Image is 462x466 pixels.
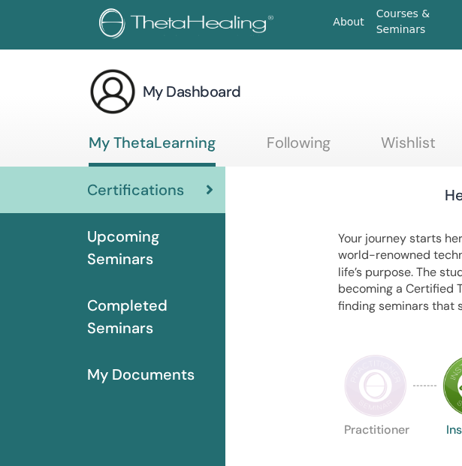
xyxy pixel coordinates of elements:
[143,81,241,102] h3: My Dashboard
[327,8,370,36] a: About
[344,354,407,417] img: Practitioner
[267,134,331,163] a: Following
[89,68,137,116] img: generic-user-icon.jpg
[87,363,195,386] span: My Documents
[89,134,216,167] a: My ThetaLearning
[381,134,436,163] a: Wishlist
[99,8,279,42] img: logo.png
[87,225,213,270] span: Upcoming Seminars
[87,179,184,201] span: Certifications
[87,294,213,339] span: Completed Seminars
